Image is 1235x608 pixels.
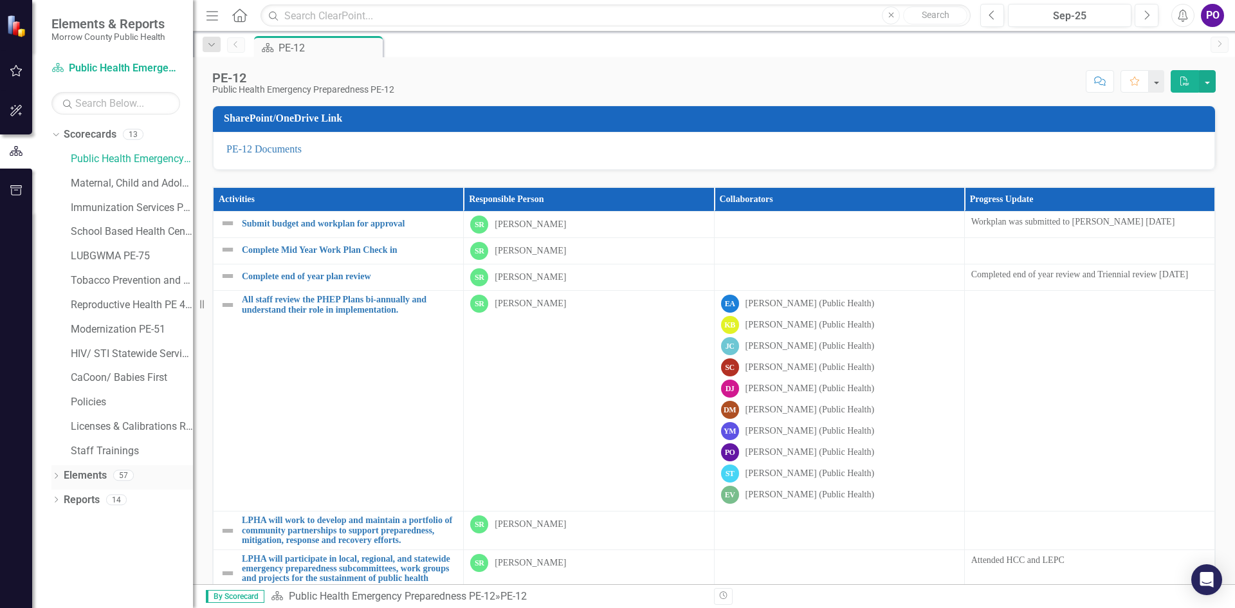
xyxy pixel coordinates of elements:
a: Immunization Services PE-43 [71,201,193,216]
div: [PERSON_NAME] (Public Health) [746,403,875,416]
div: SR [470,268,488,286]
div: ST [721,465,739,483]
a: Elements [64,468,107,483]
span: By Scorecard [206,590,264,603]
div: [PERSON_NAME] (Public Health) [746,488,875,501]
a: Staff Trainings [71,444,193,459]
p: Attended HCC and LEPC [971,554,1208,567]
a: LPHA will participate in local, regional, and statewide emergency preparedness subcommittees, wor... [242,554,457,594]
div: EV [721,486,739,504]
a: Reports [64,493,100,508]
div: [PERSON_NAME] (Public Health) [746,340,875,353]
a: Licenses & Calibrations Renewals [71,419,193,434]
div: [PERSON_NAME] [495,271,566,284]
div: SC [721,358,739,376]
td: Double-Click to Edit [964,238,1214,264]
div: Open Intercom Messenger [1191,564,1222,595]
td: Double-Click to Edit Right Click for Context Menu [214,212,464,238]
div: SR [470,242,488,260]
td: Double-Click to Edit Right Click for Context Menu [214,291,464,511]
div: [PERSON_NAME] (Public Health) [746,318,875,331]
div: SR [470,295,488,313]
div: YM [721,422,739,440]
div: SR [470,554,488,572]
div: [PERSON_NAME] (Public Health) [746,467,875,480]
div: [PERSON_NAME] [495,244,566,257]
div: DJ [721,380,739,398]
div: PE-12 [279,40,380,56]
div: [PERSON_NAME] (Public Health) [746,446,875,459]
td: Double-Click to Edit [964,549,1214,598]
input: Search Below... [51,92,180,115]
div: PO [721,443,739,461]
a: Maternal, Child and Adolescent Health PE-42 [71,176,193,191]
div: [PERSON_NAME] (Public Health) [746,297,875,310]
div: EA [721,295,739,313]
img: Not Defined [220,216,235,231]
td: Double-Click to Edit [964,212,1214,238]
a: Policies [71,395,193,410]
a: Modernization PE-51 [71,322,193,337]
a: Complete Mid Year Work Plan Check in [242,245,457,255]
h3: SharePoint/OneDrive Link [224,113,1209,124]
a: Tobacco Prevention and Education PE-13 [71,273,193,288]
input: Search ClearPoint... [261,5,971,27]
a: LUBGWMA PE-75 [71,249,193,264]
a: Public Health Emergency Preparedness PE-12 [289,590,495,602]
div: Sep-25 [1012,8,1127,24]
td: Double-Click to Edit Right Click for Context Menu [214,511,464,549]
div: [PERSON_NAME] (Public Health) [746,361,875,374]
div: 57 [113,470,134,481]
img: Not Defined [220,242,235,257]
img: Not Defined [220,297,235,313]
button: PO [1201,4,1224,27]
button: Sep-25 [1008,4,1131,27]
div: DM [721,401,739,419]
div: PE-12 [500,590,527,602]
a: All staff review the PHEP Plans bi-annually and understand their role in implementation. [242,295,457,315]
td: Double-Click to Edit Right Click for Context Menu [214,264,464,291]
td: Double-Click to Edit [964,264,1214,291]
span: Elements & Reports [51,16,165,32]
div: PE-12 [212,71,394,85]
img: Not Defined [220,566,235,581]
a: School Based Health Center PE-44 [71,225,193,239]
p: Completed end of year review and Triennial review [DATE] [971,268,1208,281]
a: PE-12 Documents [226,143,302,154]
small: Morrow County Public Health [51,32,165,42]
p: Workplan was submitted to [PERSON_NAME] [DATE] [971,216,1208,228]
a: Public Health Emergency Preparedness PE-12 [71,152,193,167]
a: Submit budget and workplan for approval [242,219,457,228]
button: Search [903,6,967,24]
div: » [271,589,704,604]
a: Complete end of year plan review [242,272,457,281]
div: [PERSON_NAME] [495,557,566,569]
a: CaCoon/ Babies First [71,371,193,385]
a: Public Health Emergency Preparedness PE-12 [51,61,180,76]
img: Not Defined [220,268,235,284]
img: Not Defined [220,523,235,539]
a: Reproductive Health PE 46-05 [71,298,193,313]
td: Double-Click to Edit Right Click for Context Menu [214,238,464,264]
td: Double-Click to Edit [964,511,1214,549]
div: KB [721,316,739,334]
img: ClearPoint Strategy [6,15,29,37]
div: [PERSON_NAME] [495,218,566,231]
td: Double-Click to Edit Right Click for Context Menu [214,549,464,598]
div: [PERSON_NAME] (Public Health) [746,382,875,395]
td: Double-Click to Edit [964,291,1214,511]
a: Scorecards [64,127,116,142]
div: SR [470,515,488,533]
div: [PERSON_NAME] (Public Health) [746,425,875,438]
div: [PERSON_NAME] [495,518,566,531]
a: LPHA will work to develop and maintain a portfolio of community partnerships to support preparedn... [242,515,457,545]
a: HIV/ STI Statewide Services PE-81 [71,347,193,362]
span: Search [922,10,949,20]
div: SR [470,216,488,234]
div: 13 [123,129,143,140]
div: JC [721,337,739,355]
div: 14 [106,494,127,505]
div: [PERSON_NAME] [495,297,566,310]
div: Public Health Emergency Preparedness PE-12 [212,85,394,95]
